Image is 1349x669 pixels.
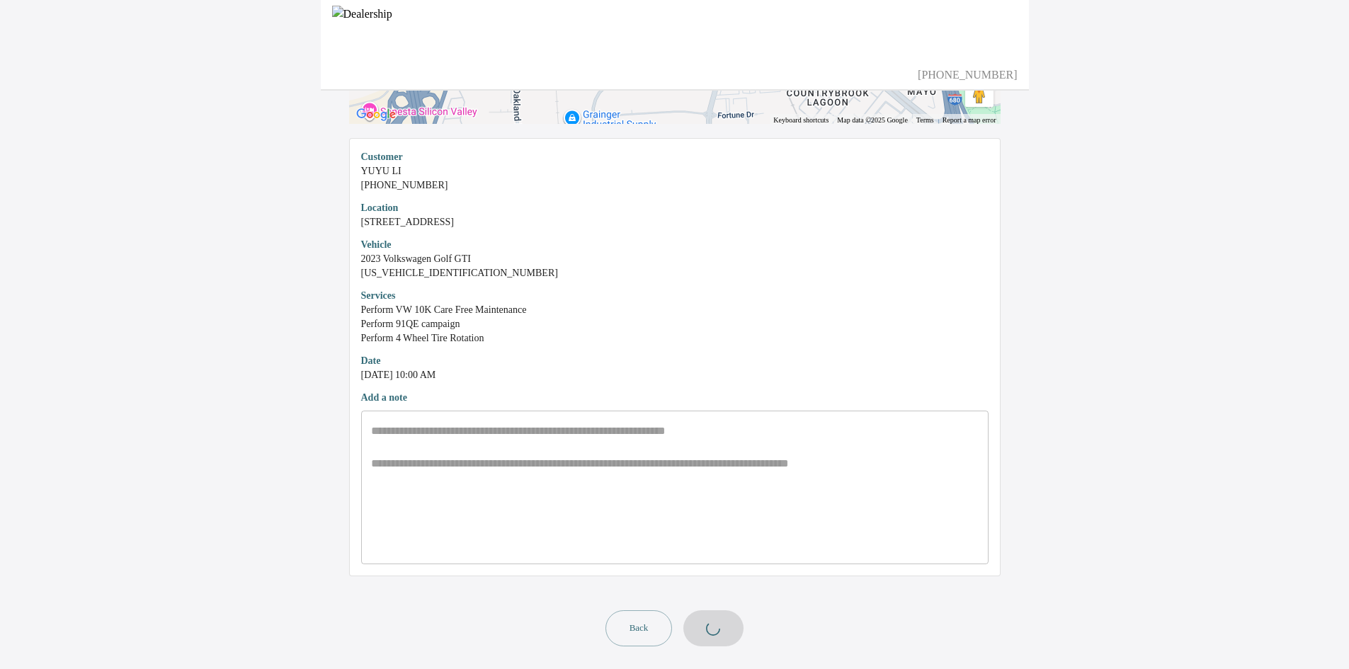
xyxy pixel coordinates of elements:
strong: Services [361,290,396,301]
strong: Vehicle [361,239,392,250]
strong: Add a note [361,392,407,403]
div: YUYU LI [361,164,989,178]
div: Perform VW 10K Care Free Maintenance [361,303,989,317]
img: Dealership [332,6,1018,67]
div: Perform 91QE campaign [361,317,989,331]
a: Report a map error [943,116,996,124]
strong: Date [361,355,381,366]
div: [STREET_ADDRESS] [361,215,989,229]
a: Terms (opens in new tab) [916,116,934,124]
div: [DATE] 10:00 AM [361,368,989,382]
div: 2023 Volkswagen Golf GTI [361,252,989,266]
div: Perform 4 Wheel Tire Rotation [361,331,989,345]
button: Drag Pegman onto the map to open Street View [965,79,994,107]
strong: Location [361,202,399,213]
div: [PHONE_NUMBER] [332,67,1018,84]
img: Google [353,105,399,124]
a: Open this area in Google Maps (opens a new window) [353,105,399,124]
strong: Customer [361,151,403,162]
button: Back [605,610,672,646]
span: Map data ©2025 Google [837,116,908,124]
button: Keyboard shortcuts [773,115,829,125]
div: [US_VEHICLE_IDENTIFICATION_NUMBER] [361,266,989,280]
div: [PHONE_NUMBER] [361,178,989,193]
